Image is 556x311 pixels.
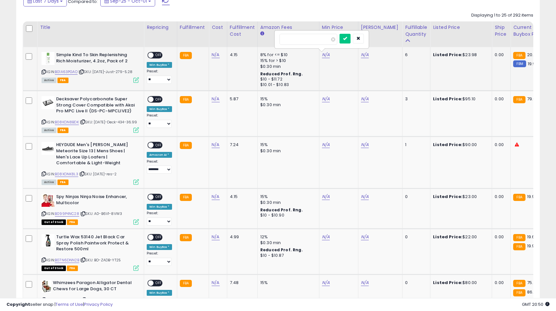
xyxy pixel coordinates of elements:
div: 7.24 [230,142,253,148]
div: 15% [260,142,314,148]
div: $10 - $10.87 [260,253,314,258]
span: All listings currently available for purchase on Amazon [42,78,56,83]
b: Decksaver Polycarbonate Super Strong Cover Compatible with Akai Pro MPC Live II (DS-PC-MPCLIVE2) [56,96,135,116]
a: N/A [212,280,219,286]
b: Reduced Prof. Rng. [260,71,303,77]
a: B01A63PGAO [55,69,78,75]
div: Preset: [147,211,172,226]
div: 15% [260,194,314,200]
div: Fulfillment [180,24,206,31]
div: Win BuyBox * [147,62,172,68]
div: 0 [405,234,425,240]
small: FBA [513,280,525,287]
span: | SKU: [DATE]-Just-279-5.28 [79,69,133,74]
span: 19.99 [527,243,537,249]
div: Fulfillable Quantity [405,24,427,38]
div: $90.00 [433,142,487,148]
div: 7.48 [230,280,253,286]
div: Win BuyBox * [147,244,172,250]
div: seller snap | | [6,302,113,308]
span: All listings that are currently out of stock and unavailable for purchase on Amazon [42,266,66,271]
a: N/A [361,52,369,58]
div: 8% for <= $10 [260,52,314,58]
div: $0.30 min [260,200,314,205]
a: N/A [361,142,369,148]
a: B08KDN8BDK [55,119,79,125]
span: 19.66 [527,234,537,240]
div: 0.00 [495,234,505,240]
small: FBA [180,234,192,241]
small: FBA [513,96,525,103]
div: 15% [260,96,314,102]
a: Privacy Policy [84,301,113,307]
div: 5.87 [230,96,253,102]
small: FBA [180,96,192,103]
span: 19.99 [528,61,538,67]
img: 51kw9-edKaS._SL40_.jpg [42,194,55,207]
img: 41wr4KDHZpL._SL40_.jpg [42,142,55,155]
div: 0.00 [495,96,505,102]
div: Amazon Fees [260,24,316,31]
div: $10.01 - $10.83 [260,82,314,88]
a: N/A [361,234,369,240]
b: Listed Price: [433,193,463,200]
div: Cost [212,24,224,31]
div: Preset: [147,113,172,128]
div: 0.00 [495,142,505,148]
b: Listed Price: [433,142,463,148]
span: OFF [154,194,164,200]
a: B07N6DNN2B [55,257,79,263]
small: FBA [513,194,525,201]
b: Reduced Prof. Rng. [260,247,303,253]
div: 0.00 [495,280,505,286]
strong: Copyright [6,301,30,307]
div: 15% [260,280,314,286]
b: Spy Ninjas Ninja Noise Enhancer, Multicolor [56,194,135,207]
div: 4.15 [230,52,253,58]
div: ASIN: [42,234,139,270]
div: $0.30 min [260,102,314,108]
small: FBM [513,60,526,67]
span: 86.65 [527,289,539,295]
div: Win BuyBox * [147,106,172,112]
span: | SKU: BO-ZADB-YT25 [80,257,121,263]
span: 19.99 [527,193,537,200]
a: N/A [322,280,330,286]
span: FBA [57,180,68,185]
small: FBA [180,52,192,59]
b: Listed Price: [433,280,463,286]
div: Current Buybox Price [513,24,547,38]
div: 0.00 [495,52,505,58]
b: Listed Price: [433,52,463,58]
div: Preset: [147,69,172,84]
div: ASIN: [42,194,139,224]
a: N/A [361,96,369,102]
b: Turtle Wax 53140 Jet Black Car Spray Polish Paintwork Protect & Restore 500ml [56,234,135,254]
div: 1 [405,142,425,148]
small: FBA [513,243,525,250]
div: Repricing [147,24,174,31]
div: Win BuyBox * [147,204,172,210]
span: All listings currently available for purchase on Amazon [42,180,56,185]
div: Fulfillment Cost [230,24,255,38]
span: OFF [154,143,164,148]
div: $80.00 [433,280,487,286]
b: Listed Price: [433,234,463,240]
b: HEYDUDE Men's [PERSON_NAME] Meteorite Size 13 | Mens Shoes | Men's Lace Up Loafers | Comfortable ... [56,142,135,168]
a: N/A [322,96,330,102]
span: OFF [154,280,164,286]
div: $23.00 [433,194,487,200]
span: All listings currently available for purchase on Amazon [42,128,56,133]
a: N/A [322,193,330,200]
div: $0.30 min [260,148,314,154]
b: Listed Price: [433,96,463,102]
div: ASIN: [42,96,139,132]
div: Min Price [322,24,355,31]
a: B099P4NC28 [55,211,79,217]
a: B08XDNK8L3 [55,171,78,177]
span: All listings that are currently out of stock and unavailable for purchase on Amazon [42,219,66,225]
div: $95.10 [433,96,487,102]
img: 31aQH3wlptL._SL40_.jpg [42,52,55,65]
div: 0 [405,280,425,286]
span: FBA [57,78,68,83]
